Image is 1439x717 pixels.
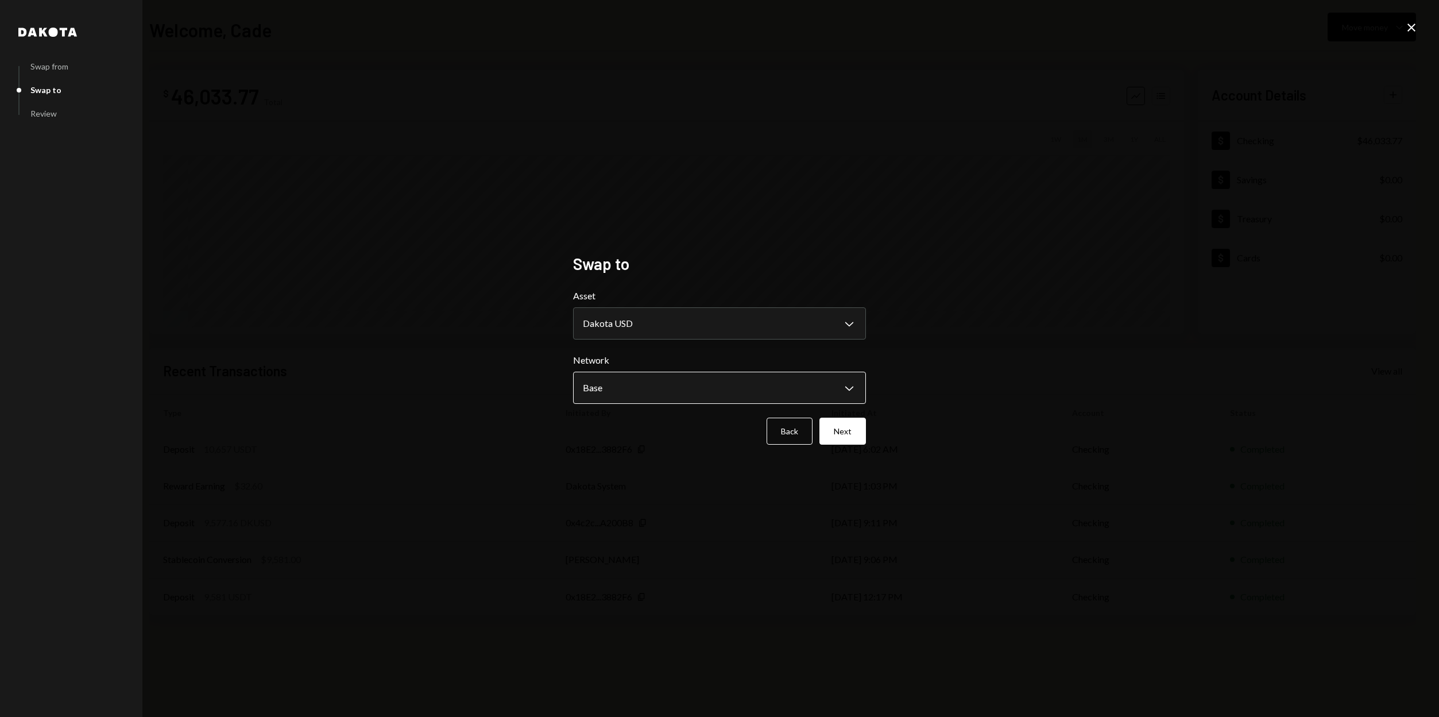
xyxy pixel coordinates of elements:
[573,307,866,340] button: Asset
[573,353,866,367] label: Network
[30,85,61,95] div: Swap to
[573,372,866,404] button: Network
[573,289,866,303] label: Asset
[819,418,866,445] button: Next
[767,418,813,445] button: Back
[573,253,866,275] h2: Swap to
[30,61,68,71] div: Swap from
[30,109,57,118] div: Review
